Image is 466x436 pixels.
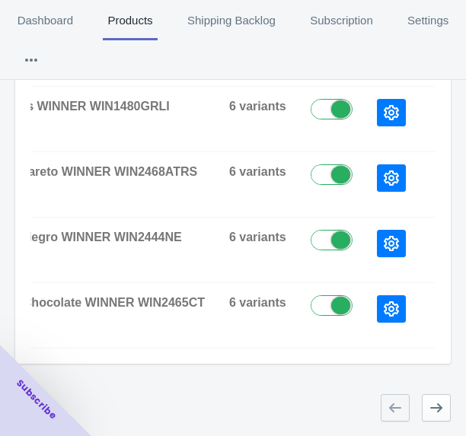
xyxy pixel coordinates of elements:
[14,377,59,422] span: Subscribe
[12,1,78,40] span: Dashboard
[103,1,158,40] span: Products
[229,100,286,113] span: 6 variants
[402,1,454,40] span: Settings
[229,296,286,309] span: 6 variants
[182,1,280,40] span: Shipping Backlog
[229,231,286,243] span: 6 variants
[305,1,378,40] span: Subscription
[229,165,286,178] span: 6 variants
